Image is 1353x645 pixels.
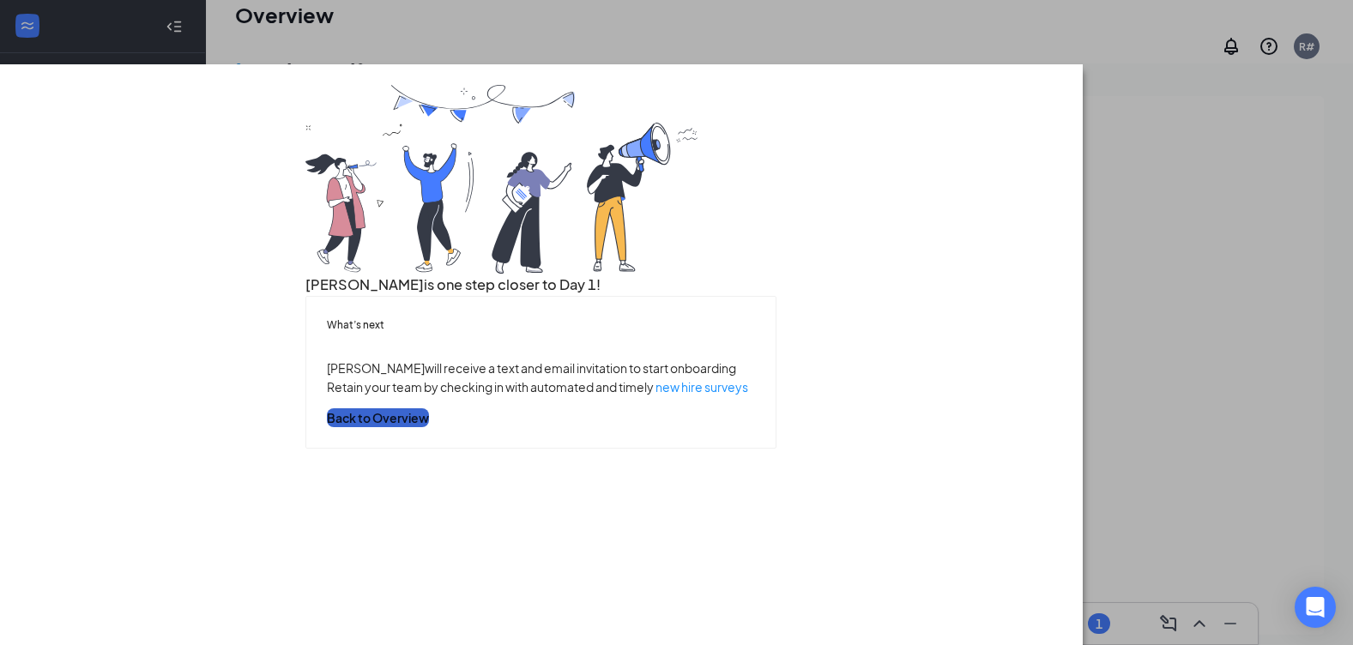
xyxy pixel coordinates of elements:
div: Open Intercom Messenger [1295,587,1336,628]
h3: [PERSON_NAME] is one step closer to Day 1! [305,274,776,296]
p: Retain your team by checking in with automated and timely [327,377,755,396]
button: Back to Overview [327,408,429,427]
a: new hire surveys [655,379,748,395]
h5: What’s next [327,317,755,333]
p: [PERSON_NAME] will receive a text and email invitation to start onboarding [327,359,755,377]
img: you are all set [305,85,700,274]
